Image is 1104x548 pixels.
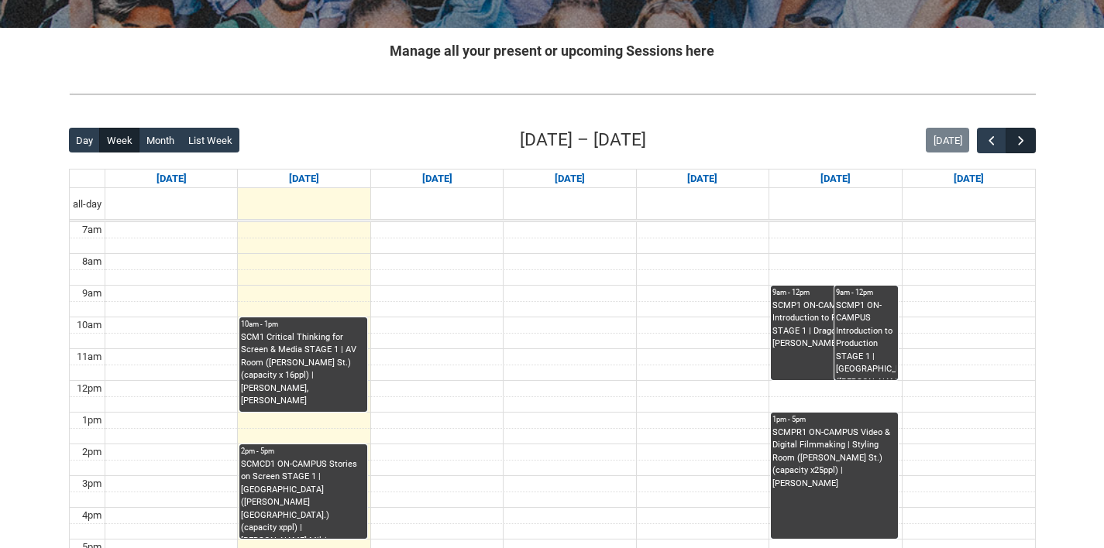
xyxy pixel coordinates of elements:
[69,86,1036,102] img: REDU_GREY_LINE
[286,170,322,188] a: Go to August 18, 2025
[772,426,896,491] div: SCMPR1 ON-CAMPUS Video & Digital Filmmaking | Styling Room ([PERSON_NAME] St.) (capacity x25ppl) ...
[772,414,896,425] div: 1pm - 5pm
[951,170,987,188] a: Go to August 23, 2025
[153,170,190,188] a: Go to August 17, 2025
[79,286,105,301] div: 9am
[139,128,181,152] button: Month
[70,197,105,212] span: all-day
[977,128,1006,153] button: Previous Week
[241,319,365,330] div: 10am - 1pm
[817,170,854,188] a: Go to August 22, 2025
[552,170,588,188] a: Go to August 20, 2025
[772,287,896,298] div: 9am - 12pm
[79,476,105,491] div: 3pm
[241,458,365,539] div: SCMCD1 ON-CAMPUS Stories on Screen STAGE 1 | [GEOGRAPHIC_DATA] ([PERSON_NAME][GEOGRAPHIC_DATA].) ...
[181,128,239,152] button: List Week
[1006,128,1035,153] button: Next Week
[241,331,365,408] div: SCM1 Critical Thinking for Screen & Media STAGE 1 | AV Room ([PERSON_NAME] St.) (capacity x 16ppl...
[419,170,456,188] a: Go to August 19, 2025
[79,222,105,238] div: 7am
[79,508,105,523] div: 4pm
[74,349,105,365] div: 11am
[520,127,646,153] h2: [DATE] – [DATE]
[836,300,896,380] div: SCMP1 ON-CAMPUS Introduction to Production STAGE 1 | [GEOGRAPHIC_DATA] ([PERSON_NAME][GEOGRAPHIC_...
[836,287,896,298] div: 9am - 12pm
[79,413,105,428] div: 1pm
[684,170,721,188] a: Go to August 21, 2025
[74,317,105,333] div: 10am
[74,381,105,396] div: 12pm
[69,128,101,152] button: Day
[79,444,105,460] div: 2pm
[99,128,139,152] button: Week
[241,446,365,457] div: 2pm - 5pm
[69,40,1036,61] h2: Manage all your present or upcoming Sessions here
[79,254,105,269] div: 8am
[772,300,896,351] div: SCMP1 ON-CAMPUS Introduction to Production STAGE 1 | Dragon Image | [PERSON_NAME]
[926,128,969,152] button: [DATE]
